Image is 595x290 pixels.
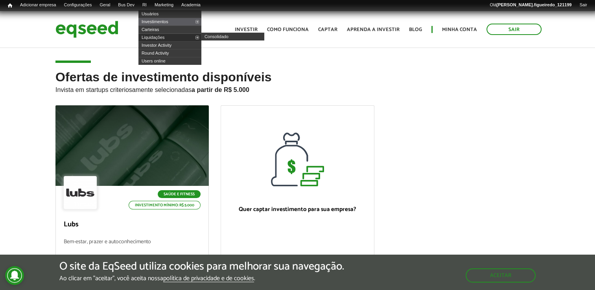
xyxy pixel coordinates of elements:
a: Geral [96,2,114,8]
p: Ao clicar em "aceitar", você aceita nossa . [59,275,344,282]
a: RI [138,2,151,8]
a: Minha conta [442,27,477,32]
a: Olá[PERSON_NAME].figueiredo_121199 [486,2,575,8]
h2: Ofertas de investimento disponíveis [55,70,540,105]
p: Saúde e Fitness [158,190,201,198]
strong: a partir de R$ 5.000 [192,86,249,93]
a: Início [4,2,16,9]
a: Bus Dev [114,2,138,8]
p: Investimento mínimo: R$ 5.000 [129,201,201,209]
a: Investir [235,27,258,32]
a: Sair [575,2,591,8]
a: Usuários [138,10,201,18]
p: Lubs [64,220,201,229]
a: Como funciona [267,27,309,32]
a: Blog [409,27,422,32]
a: Aprenda a investir [347,27,400,32]
a: Adicionar empresa [16,2,60,8]
a: Marketing [151,2,177,8]
p: Quer captar investimento para sua empresa? [229,206,366,213]
span: Início [8,3,12,8]
a: Captar [318,27,337,32]
a: Academia [177,2,204,8]
a: Sair [486,24,542,35]
h5: O site da EqSeed utiliza cookies para melhorar sua navegação. [59,261,344,273]
p: Invista em startups criteriosamente selecionadas [55,84,540,94]
a: Configurações [60,2,96,8]
img: EqSeed [55,19,118,40]
button: Aceitar [466,268,536,283]
p: Bem-estar, prazer e autoconhecimento [64,239,201,256]
a: política de privacidade e de cookies [163,275,254,282]
strong: [PERSON_NAME].figueiredo_121199 [496,2,571,7]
